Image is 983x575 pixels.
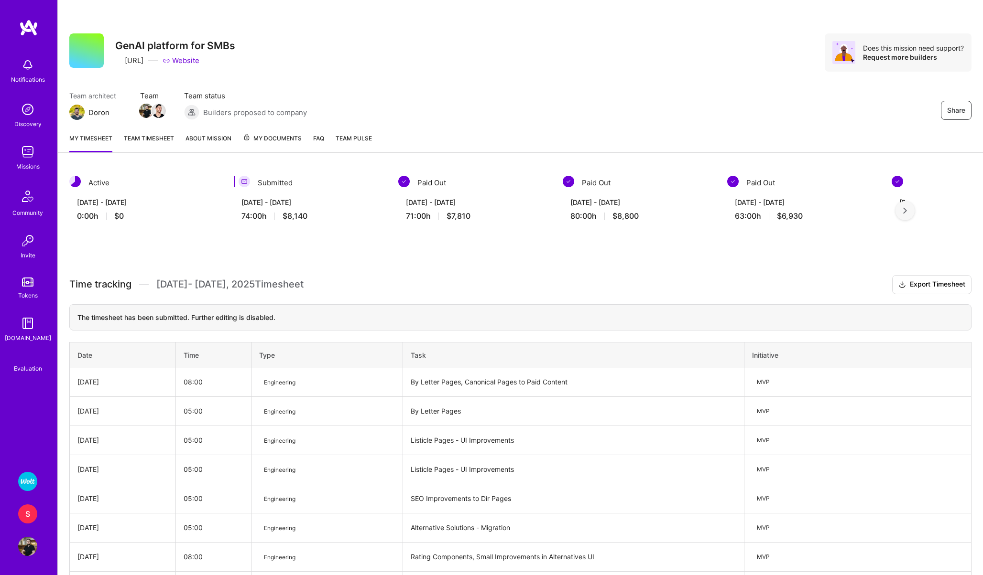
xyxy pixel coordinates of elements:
td: By Letter Pages, Canonical Pages to Paid Content [403,368,744,397]
div: Paid Out [398,176,551,190]
span: Team architect [69,91,121,101]
span: Engineering [259,405,300,418]
div: [DATE] - [DATE] [406,197,544,207]
span: MVP [752,521,775,534]
img: tokens [22,277,33,287]
td: By Letter Pages [403,396,744,426]
img: Paid Out [892,176,903,187]
img: right [903,207,907,214]
span: Engineering [259,463,300,476]
div: Notifications [11,75,45,85]
span: $8,140 [283,211,307,221]
div: [DATE] - [DATE] [735,197,873,207]
img: Paid Out [727,176,739,187]
button: Export Timesheet [892,275,972,294]
td: 05:00 [175,455,251,484]
div: [DATE] [77,493,168,503]
th: Initiative [744,342,971,368]
h3: GenAI platform for SMBs [115,40,235,52]
div: Doron [88,107,109,117]
span: MVP [752,434,775,447]
img: guide book [18,314,37,333]
div: [DATE] [77,464,168,474]
span: Engineering [259,551,300,564]
img: Active [69,176,81,187]
span: Engineering [259,492,300,505]
span: [DATE] - [DATE] , 2025 Timesheet [156,278,304,290]
a: FAQ [313,133,324,152]
td: Listicle Pages - UI Improvements [403,455,744,484]
button: Share [941,101,972,120]
img: Wolt - Fintech: Payments Expansion Team [18,472,37,491]
td: 05:00 [175,484,251,513]
td: 08:00 [175,542,251,571]
img: Avatar [832,41,855,64]
i: icon Mail [113,108,121,116]
div: Paid Out [727,176,880,190]
th: Time [175,342,251,368]
td: Listicle Pages - UI Improvements [403,426,744,455]
a: About Mission [186,133,231,152]
div: 71:00 h [406,211,544,221]
a: My timesheet [69,133,112,152]
a: User Avatar [16,537,40,556]
img: Paid Out [563,176,574,187]
img: Team Member Avatar [152,104,166,118]
span: Time tracking [69,278,131,290]
div: Active [69,176,222,190]
div: [DOMAIN_NAME] [5,333,51,343]
img: bell [18,55,37,75]
th: Date [70,342,176,368]
td: 05:00 [175,426,251,455]
img: User Avatar [18,537,37,556]
img: Team Architect [69,105,85,120]
td: 05:00 [175,396,251,426]
div: [URL] [115,55,143,65]
div: [DATE] - [DATE] [77,197,215,207]
th: Type [251,342,403,368]
span: My Documents [243,133,302,144]
img: Invite [18,231,37,250]
div: [DATE] - [DATE] [241,197,379,207]
a: Team Member Avatar [153,103,165,119]
img: discovery [18,100,37,119]
th: Task [403,342,744,368]
a: S [16,504,40,523]
img: teamwork [18,142,37,161]
span: MVP [752,550,775,564]
span: MVP [752,492,775,505]
div: 80:00 h [570,211,708,221]
div: [DATE] [77,435,168,445]
i: icon Download [898,280,906,290]
span: Engineering [259,376,300,389]
span: Team status [184,91,307,101]
td: 05:00 [175,513,251,542]
td: SEO Improvements to Dir Pages [403,484,744,513]
a: My Documents [243,133,302,152]
a: Website [163,55,199,65]
span: Builders proposed to company [203,107,307,117]
a: Wolt - Fintech: Payments Expansion Team [16,472,40,491]
div: Submitted [234,176,387,190]
div: The timesheet has been submitted. Further editing is disabled. [69,304,972,330]
div: Paid Out [563,176,716,190]
span: Team Pulse [336,135,372,142]
img: Submitted [239,176,250,187]
div: [DATE] [77,406,168,416]
i: icon SelectionTeam [24,356,32,363]
span: Team [140,91,165,101]
div: Discovery [14,119,42,129]
span: MVP [752,405,775,418]
div: [DATE] [77,552,168,562]
div: Tokens [18,290,38,300]
span: Engineering [259,434,300,447]
img: logo [19,19,38,36]
a: Team timesheet [124,133,174,152]
span: Share [947,106,965,115]
span: Engineering [259,522,300,534]
div: Does this mission need support? [863,43,964,53]
span: $7,810 [447,211,470,221]
td: Alternative Solutions - Migration [403,513,744,542]
td: Rating Components, Small Improvements in Alternatives UI [403,542,744,571]
img: Paid Out [398,176,410,187]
